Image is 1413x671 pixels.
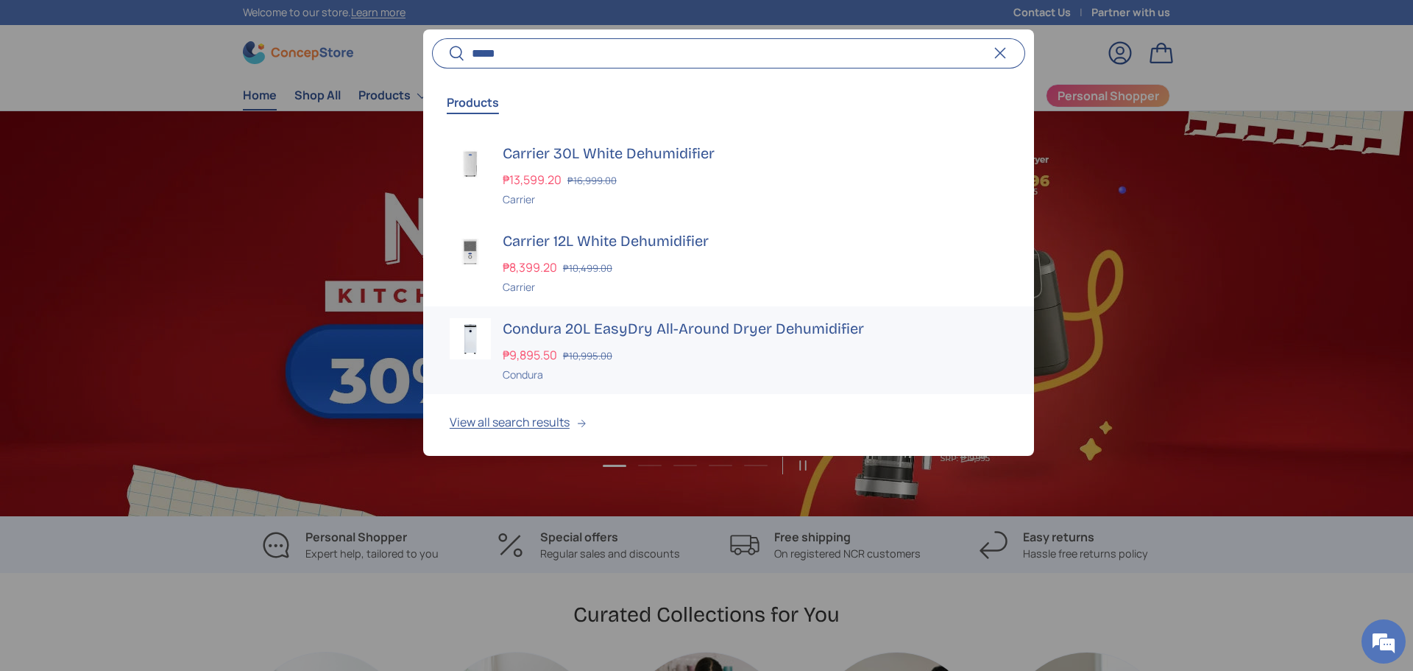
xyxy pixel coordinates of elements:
textarea: Type your message and hit 'Enter' [7,402,280,454]
button: View all search results [423,394,1034,456]
div: Carrier [503,192,1007,207]
s: ₱16,999.00 [567,174,617,187]
s: ₱10,995.00 [563,349,612,362]
img: condura-easy-dry-dehumidifier-full-view-concepstore.ph [450,318,491,359]
button: Products [447,85,499,119]
div: Condura [503,367,1007,382]
strong: ₱8,399.20 [503,259,561,275]
a: carrier-dehumidifier-30-liter-full-view-concepstore Carrier 30L White Dehumidifier ₱13,599.20 ₱16... [423,131,1034,219]
img: carrier-dehumidifier-30-liter-full-view-concepstore [450,143,491,184]
s: ₱10,499.00 [563,261,612,275]
h3: Condura 20L EasyDry All-Around Dryer Dehumidifier [503,318,1007,339]
span: We're online! [85,186,203,334]
strong: ₱9,895.50 [503,347,561,363]
div: Carrier [503,279,1007,295]
strong: ₱13,599.20 [503,172,565,188]
h3: Carrier 12L White Dehumidifier [503,231,1007,251]
div: Minimize live chat window [241,7,277,43]
h3: Carrier 30L White Dehumidifier [503,143,1007,164]
a: carrier-dehumidifier-12-liter-full-view-concepstore Carrier 12L White Dehumidifier ₱8,399.20 ₱10,... [423,219,1034,306]
img: carrier-dehumidifier-12-liter-full-view-concepstore [450,231,491,272]
a: condura-easy-dry-dehumidifier-full-view-concepstore.ph Condura 20L EasyDry All-Around Dryer Dehum... [423,306,1034,394]
div: Chat with us now [77,82,247,102]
